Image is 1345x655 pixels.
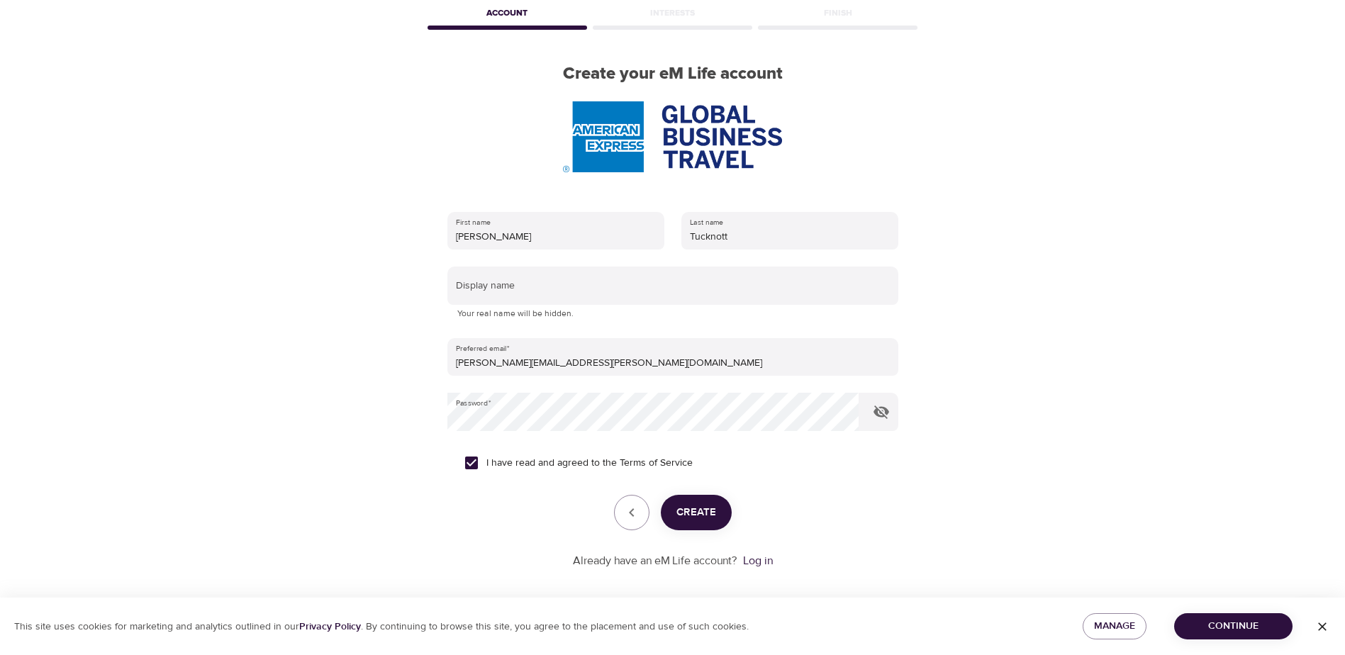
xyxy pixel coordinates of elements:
[1083,613,1146,639] button: Manage
[1185,617,1281,635] span: Continue
[1174,613,1293,639] button: Continue
[1094,617,1135,635] span: Manage
[743,554,773,568] a: Log in
[457,307,888,321] p: Your real name will be hidden.
[661,495,732,530] button: Create
[299,620,361,633] a: Privacy Policy
[563,101,781,172] img: AmEx%20GBT%20logo.png
[425,64,921,84] h2: Create your eM Life account
[486,456,693,471] span: I have read and agreed to the
[676,503,716,522] span: Create
[573,553,737,569] p: Already have an eM Life account?
[620,456,693,471] a: Terms of Service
